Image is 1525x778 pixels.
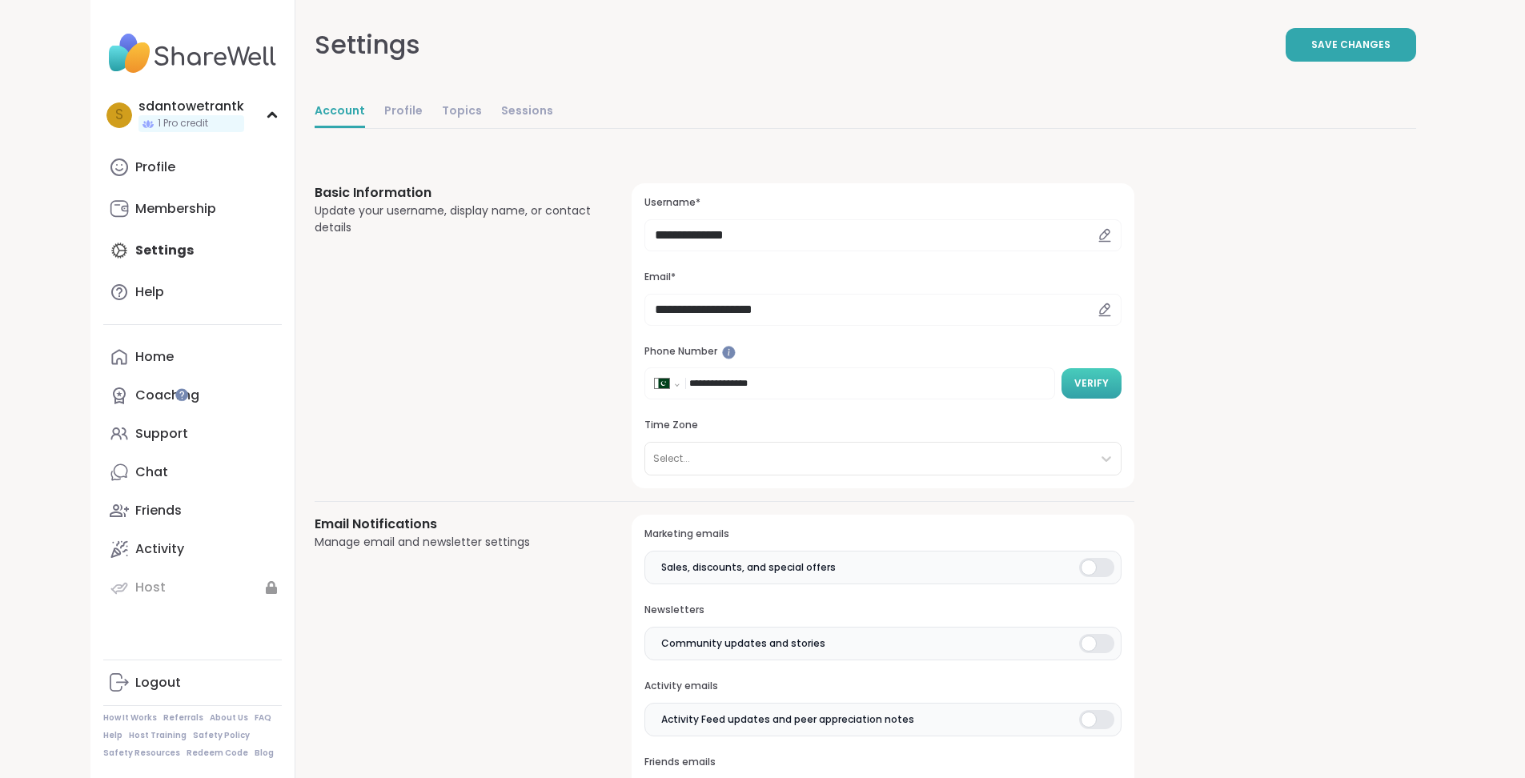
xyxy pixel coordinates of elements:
div: sdantowetrantk [138,98,244,115]
span: Verify [1074,376,1109,391]
a: Chat [103,453,282,491]
h3: Friends emails [644,756,1121,769]
a: Help [103,273,282,311]
a: Account [315,96,365,128]
a: Coaching [103,376,282,415]
a: Friends [103,491,282,530]
div: Logout [135,674,181,692]
div: Home [135,348,174,366]
a: Safety Resources [103,748,180,759]
h3: Email* [644,271,1121,284]
span: 1 Pro credit [158,117,208,130]
a: Blog [255,748,274,759]
a: Redeem Code [187,748,248,759]
div: Friends [135,502,182,519]
a: Help [103,730,122,741]
iframe: Spotlight [722,346,736,359]
a: Host Training [129,730,187,741]
h3: Basic Information [315,183,594,203]
iframe: Spotlight [175,388,188,401]
span: Sales, discounts, and special offers [661,560,836,575]
div: Chat [135,463,168,481]
a: How It Works [103,712,157,724]
a: Profile [103,148,282,186]
h3: Email Notifications [315,515,594,534]
h3: Newsletters [644,604,1121,617]
span: Save Changes [1311,38,1391,52]
div: Membership [135,200,216,218]
a: Membership [103,190,282,228]
a: Host [103,568,282,607]
div: Support [135,425,188,443]
a: FAQ [255,712,271,724]
a: Profile [384,96,423,128]
a: Support [103,415,282,453]
a: Sessions [501,96,553,128]
button: Verify [1061,368,1122,399]
a: Logout [103,664,282,702]
div: Manage email and newsletter settings [315,534,594,551]
div: Host [135,579,166,596]
a: Safety Policy [193,730,250,741]
a: Activity [103,530,282,568]
button: Save Changes [1286,28,1416,62]
div: Settings [315,26,420,64]
h3: Phone Number [644,345,1121,359]
h3: Marketing emails [644,527,1121,541]
div: Coaching [135,387,199,404]
h3: Username* [644,196,1121,210]
span: Community updates and stories [661,636,825,651]
a: Home [103,338,282,376]
img: ShareWell Nav Logo [103,26,282,82]
h3: Activity emails [644,680,1121,693]
a: Referrals [163,712,203,724]
span: Activity Feed updates and peer appreciation notes [661,712,914,727]
a: Topics [442,96,482,128]
div: Activity [135,540,184,558]
div: Update your username, display name, or contact details [315,203,594,236]
a: About Us [210,712,248,724]
div: Profile [135,158,175,176]
div: Help [135,283,164,301]
h3: Time Zone [644,419,1121,432]
span: s [115,105,123,126]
